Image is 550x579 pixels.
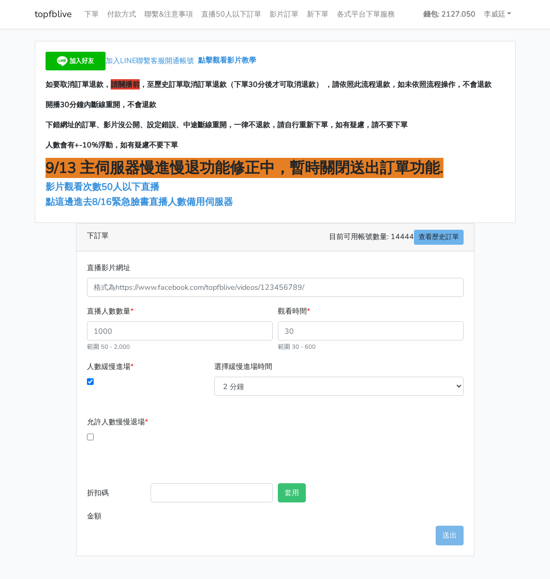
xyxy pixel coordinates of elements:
span: 目前可用帳號數量: 14444 [329,230,464,245]
input: 格式為https://www.facebook.com/topfblive/videos/123456789/ [87,278,464,297]
a: 點擊觀看影片教學 [198,55,256,66]
small: 範圍 50 - 2,000 [87,343,130,351]
span: 下錯網址的訂單、影片沒公開、設定錯誤、中途斷線重開，一律不退款，請自行重新下單，如有疑慮，請不要下單 [46,120,408,130]
a: 各式平台下單服務 [333,4,399,24]
a: 直播50人以下訂單 [197,4,265,24]
span: 人數會有+-10%浮動，如有疑慮不要下單 [46,140,178,150]
label: 折扣碼 [84,483,148,507]
a: 付款方式 [103,4,140,24]
label: 人數緩慢進場 [87,361,133,373]
input: 1000 [87,321,273,340]
a: 查看歷史訂單 [414,230,464,245]
span: 9/13 主伺服器慢進慢退功能修正中，暫時關閉送出訂單功能. [46,158,443,178]
strong: 錢包: 2127.050 [423,9,475,19]
span: 如要取消訂單退款， [46,79,111,90]
label: 金額 [84,507,148,526]
label: 選擇緩慢進場時間 [214,361,272,373]
label: 直播人數數量 [87,305,133,317]
span: 50人以下直播 [101,181,159,193]
button: 送出 [436,526,464,545]
div: 下訂單 [77,224,474,251]
span: 請關播前 [111,79,140,90]
a: 新下單 [303,4,333,24]
a: 影片觀看次數 [46,181,101,193]
a: 加入LINE聯繫客服開通帳號 [46,55,198,66]
a: 下單 [80,4,103,24]
button: 套用 [278,483,306,502]
img: 加入好友 [46,52,106,70]
input: 30 [278,321,464,340]
a: 點這邊進去8/16緊急臉書直播人數備用伺服器 [46,196,233,208]
span: ，至歷史訂單取消訂單退款（下單30分後才可取消退款） ，請依照此流程退款，如未依照流程操作，不會退款 [140,79,492,90]
label: 允許人數慢慢退場 [87,416,148,428]
a: 聯繫&注意事項 [140,4,197,24]
small: 範圍 30 - 600 [278,343,316,351]
span: 加入LINE聯繫客服開通帳號 [106,55,194,66]
a: 50人以下直播 [101,181,162,193]
label: 觀看時間 [278,305,310,317]
a: 錢包: 2127.050 [419,4,480,24]
a: 李威廷 [480,4,516,24]
a: 影片訂單 [265,4,303,24]
label: 直播影片網址 [87,262,130,274]
a: topfblive [35,4,72,24]
span: 開播30分鐘內斷線重開，不會退款 [46,99,156,110]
